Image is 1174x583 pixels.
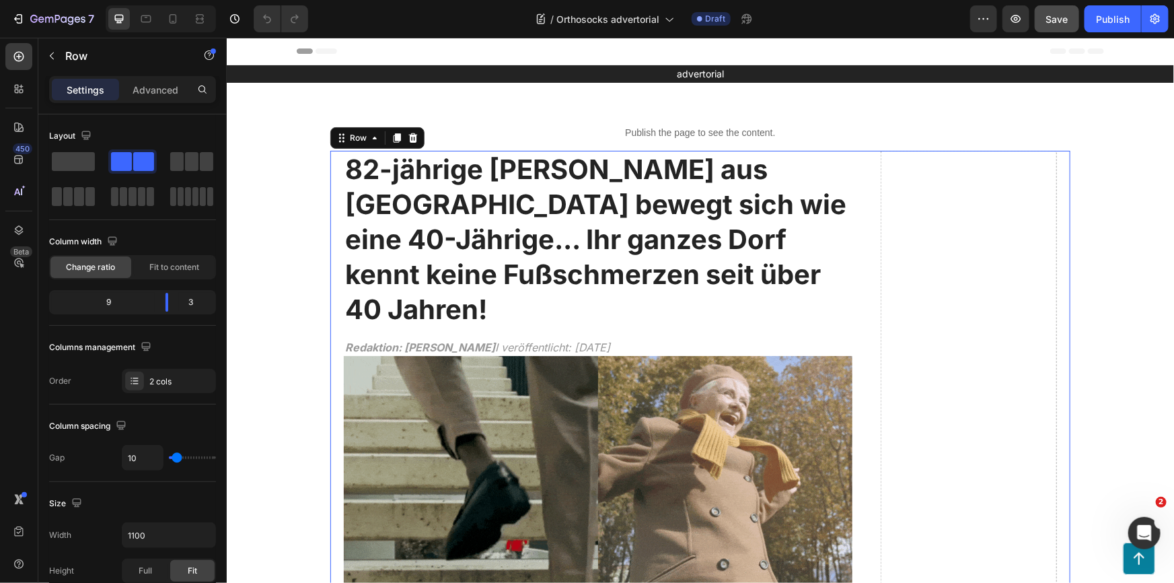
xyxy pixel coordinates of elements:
div: 450 [13,143,32,154]
span: Fit to content [149,261,199,273]
div: Column spacing [49,417,129,436]
div: Width [49,529,71,541]
button: 7 [5,5,100,32]
span: Save [1046,13,1068,25]
div: Gap [49,452,65,464]
iframe: Intercom live chat [1128,517,1161,549]
div: Row [120,94,143,106]
span: 2 [1156,497,1167,508]
div: Publish [1096,12,1130,26]
input: Auto [122,523,215,547]
span: Full [139,565,152,577]
div: Beta [10,246,32,257]
span: / [550,12,554,26]
iframe: Design area [227,38,1174,583]
div: 9 [52,293,155,312]
button: Save [1035,5,1079,32]
span: Fit [188,565,197,577]
p: 7 [88,11,94,27]
span: Draft [705,13,725,25]
div: Columns management [49,339,154,357]
div: Order [49,375,71,387]
img: gempages_578863101407920763-00c6613d-fda1-4881-90a2-6a56db3a68e3.gif [117,318,626,573]
div: Column width [49,233,120,251]
span: Orthosocks advertorial [556,12,659,26]
div: Size [49,495,85,513]
div: 2 cols [149,376,213,388]
p: Settings [67,83,104,97]
div: Layout [49,127,94,145]
p: Row [65,48,180,64]
span: Change ratio [67,261,116,273]
div: Undo/Redo [254,5,308,32]
div: 3 [179,293,213,312]
button: Publish [1085,5,1141,32]
input: Auto [122,446,163,470]
p: Advanced [133,83,178,97]
div: Height [49,565,74,577]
